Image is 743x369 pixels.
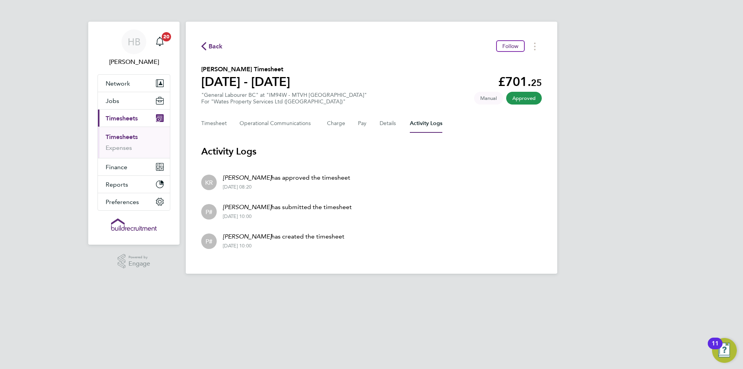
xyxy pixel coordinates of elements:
[223,203,271,211] em: [PERSON_NAME]
[474,92,503,105] span: This timesheet was manually created.
[128,254,150,261] span: Powered by
[98,158,170,175] button: Finance
[712,343,719,354] div: 11
[528,40,542,52] button: Timesheets Menu
[98,92,170,109] button: Jobs
[223,232,344,241] p: has created the timesheet
[201,175,217,190] div: Kira Reeder
[205,178,213,187] span: KR
[98,218,170,231] a: Go to home page
[106,80,130,87] span: Network
[98,176,170,193] button: Reports
[358,114,367,133] button: Pay
[380,114,397,133] button: Details
[162,32,171,41] span: 20
[106,198,139,206] span: Preferences
[201,74,290,89] h1: [DATE] - [DATE]
[106,181,128,188] span: Reports
[201,41,223,51] button: Back
[209,42,223,51] span: Back
[223,243,344,249] div: [DATE] 10:00
[223,184,350,190] div: [DATE] 08:20
[98,193,170,210] button: Preferences
[106,144,132,151] a: Expenses
[223,213,352,220] div: [DATE] 10:00
[98,127,170,158] div: Timesheets
[98,29,170,67] a: HB[PERSON_NAME]
[712,338,737,363] button: Open Resource Center, 11 new notifications
[498,74,542,89] app-decimal: £701.
[205,208,212,216] span: P#
[106,115,138,122] span: Timesheets
[506,92,542,105] span: This timesheet has been approved.
[106,133,138,141] a: Timesheets
[152,29,168,54] a: 20
[223,174,271,181] em: [PERSON_NAME]
[502,43,519,50] span: Follow
[118,254,151,269] a: Powered byEngage
[98,75,170,92] button: Network
[201,92,367,105] div: "General Labourer BC" at "IM94W - MTVH [GEOGRAPHIC_DATA]"
[496,40,525,52] button: Follow
[98,110,170,127] button: Timesheets
[111,218,157,231] img: buildrec-logo-retina.png
[98,57,170,67] span: Hayley Barrance
[223,173,350,182] p: has approved the timesheet
[201,233,217,249] div: Person #454325
[88,22,180,245] nav: Main navigation
[410,114,442,133] button: Activity Logs
[327,114,346,133] button: Charge
[201,98,367,105] div: For "Wates Property Services Ltd ([GEOGRAPHIC_DATA])"
[223,233,271,240] em: [PERSON_NAME]
[201,114,227,133] button: Timesheet
[205,237,212,245] span: P#
[201,204,217,220] div: Person #454325
[531,77,542,88] span: 25
[128,261,150,267] span: Engage
[201,145,542,158] h3: Activity Logs
[106,163,127,171] span: Finance
[201,65,290,74] h2: [PERSON_NAME] Timesheet
[223,203,352,212] p: has submitted the timesheet
[240,114,315,133] button: Operational Communications
[106,97,119,105] span: Jobs
[128,37,140,47] span: HB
